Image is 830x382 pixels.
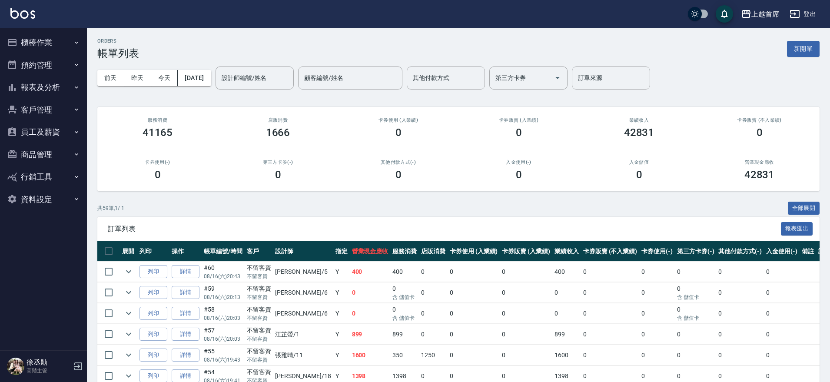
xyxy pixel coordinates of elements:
th: 設計師 [273,241,333,262]
th: 卡券使用(-) [639,241,675,262]
h2: 第三方卡券(-) [228,159,328,165]
td: 1250 [419,345,448,365]
a: 詳情 [172,349,199,362]
button: 今天 [151,70,178,86]
h5: 徐丞勛 [27,358,71,367]
button: Open [551,71,564,85]
td: 0 [764,324,800,345]
td: 350 [390,345,419,365]
td: 400 [552,262,581,282]
th: 業績收入 [552,241,581,262]
td: #58 [202,303,245,324]
th: 營業現金應收 [350,241,391,262]
p: 08/16 (六) 20:13 [204,293,242,301]
p: 不留客資 [247,335,271,343]
button: 報表及分析 [3,76,83,99]
td: [PERSON_NAME] /6 [273,303,333,324]
h3: 帳單列表 [97,47,139,60]
button: 行銷工具 [3,166,83,188]
span: 訂單列表 [108,225,781,233]
td: 0 [448,282,500,303]
td: Y [333,345,350,365]
th: 卡券販賣 (不入業績) [581,241,639,262]
h3: 41165 [143,126,173,139]
td: Y [333,262,350,282]
th: 帳單編號/時間 [202,241,245,262]
h3: 0 [395,169,402,181]
img: Person [7,358,24,375]
h2: ORDERS [97,38,139,44]
button: 櫃檯作業 [3,31,83,54]
h2: 卡券販賣 (不入業績) [710,117,809,123]
button: expand row [122,265,135,278]
th: 入金使用(-) [764,241,800,262]
td: 0 [639,345,675,365]
td: Y [333,324,350,345]
button: 商品管理 [3,143,83,166]
button: 資料設定 [3,188,83,211]
h3: 服務消費 [108,117,207,123]
button: 客戶管理 [3,99,83,121]
th: 第三方卡券(-) [675,241,717,262]
h3: 0 [516,126,522,139]
a: 新開單 [787,44,820,53]
td: 0 [764,345,800,365]
p: 08/16 (六) 20:03 [204,335,242,343]
button: 登出 [786,6,820,22]
td: 0 [350,282,391,303]
button: expand row [122,286,135,299]
td: 0 [675,282,717,303]
td: 0 [419,262,448,282]
button: 列印 [139,307,167,320]
h3: 0 [275,169,281,181]
div: 不留客資 [247,263,271,272]
p: 不留客資 [247,314,271,322]
th: 備註 [800,241,816,262]
h2: 卡券使用(-) [108,159,207,165]
td: 0 [581,345,639,365]
button: 上越首席 [737,5,783,23]
div: 不留客資 [247,347,271,356]
td: 400 [390,262,419,282]
td: 0 [448,262,500,282]
td: 0 [552,282,581,303]
button: 列印 [139,349,167,362]
td: #59 [202,282,245,303]
div: 不留客資 [247,326,271,335]
td: 0 [675,324,717,345]
p: 共 59 筆, 1 / 1 [97,204,124,212]
p: 08/16 (六) 20:43 [204,272,242,280]
h2: 營業現金應收 [710,159,809,165]
a: 報表匯出 [781,224,813,233]
p: 含 儲值卡 [392,314,417,322]
h2: 業績收入 [589,117,689,123]
td: #57 [202,324,245,345]
td: Y [333,303,350,324]
h3: 0 [155,169,161,181]
td: 江芷螢 /1 [273,324,333,345]
td: 0 [639,324,675,345]
p: 含 儲值卡 [677,293,714,301]
td: 0 [448,345,500,365]
h2: 卡券販賣 (入業績) [469,117,568,123]
th: 列印 [137,241,169,262]
td: [PERSON_NAME] /5 [273,262,333,282]
h2: 卡券使用 (入業績) [349,117,448,123]
div: 上越首席 [751,9,779,20]
td: 0 [716,262,764,282]
button: expand row [122,307,135,320]
td: Y [333,282,350,303]
td: 0 [500,282,552,303]
td: #60 [202,262,245,282]
h3: 42831 [624,126,654,139]
td: 0 [716,324,764,345]
td: 0 [552,303,581,324]
p: 不留客資 [247,272,271,280]
td: 張雅晴 /11 [273,345,333,365]
td: 0 [764,262,800,282]
th: 指定 [333,241,350,262]
button: 昨天 [124,70,151,86]
td: 0 [639,262,675,282]
h3: 0 [395,126,402,139]
th: 店販消費 [419,241,448,262]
